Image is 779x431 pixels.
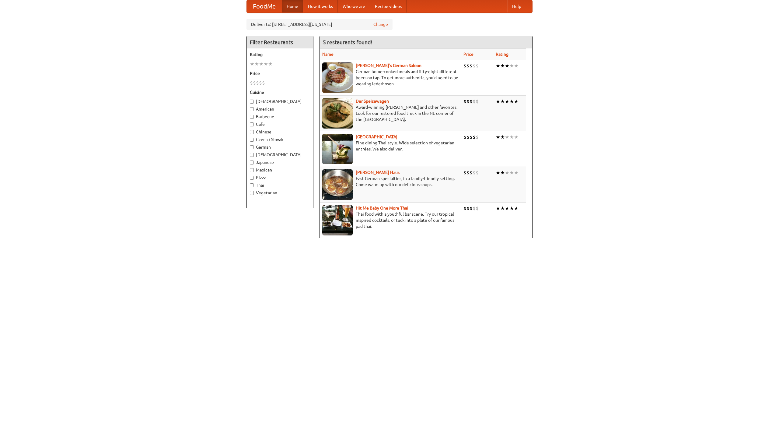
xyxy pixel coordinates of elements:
a: Name [322,52,334,57]
li: $ [476,98,479,105]
ng-pluralize: 5 restaurants found! [323,39,372,45]
li: $ [463,62,466,69]
li: $ [476,134,479,140]
input: Czech / Slovak [250,138,254,142]
h5: Price [250,70,310,76]
li: ★ [505,169,509,176]
img: speisewagen.jpg [322,98,353,129]
p: Award-winning [PERSON_NAME] and other favorites. Look for our restored food truck in the NE corne... [322,104,459,122]
input: German [250,145,254,149]
li: $ [470,134,473,140]
input: Vegetarian [250,191,254,195]
li: $ [466,98,470,105]
a: [GEOGRAPHIC_DATA] [356,134,397,139]
img: kohlhaus.jpg [322,169,353,200]
li: $ [466,134,470,140]
li: $ [470,169,473,176]
input: Mexican [250,168,254,172]
li: $ [463,169,466,176]
li: ★ [264,61,268,67]
li: ★ [505,62,509,69]
label: Czech / Slovak [250,136,310,143]
li: $ [473,62,476,69]
label: Barbecue [250,114,310,120]
a: [PERSON_NAME] Haus [356,170,400,175]
input: [DEMOGRAPHIC_DATA] [250,153,254,157]
input: Chinese [250,130,254,134]
li: $ [470,98,473,105]
p: Thai food with a youthful bar scene. Try our tropical inspired cocktails, or tuck into a plate of... [322,211,459,229]
li: ★ [496,205,500,212]
input: [DEMOGRAPHIC_DATA] [250,100,254,104]
label: Chinese [250,129,310,135]
label: German [250,144,310,150]
li: ★ [496,62,500,69]
li: $ [463,205,466,212]
li: $ [250,79,253,86]
li: ★ [496,98,500,105]
li: ★ [496,169,500,176]
li: ★ [259,61,264,67]
li: $ [473,169,476,176]
p: German home-cooked meals and fifty-eight different beers on tap. To get more authentic, you'd nee... [322,69,459,87]
li: $ [253,79,256,86]
label: Vegetarian [250,190,310,196]
a: [PERSON_NAME]'s German Saloon [356,63,421,68]
li: $ [473,98,476,105]
a: Hit Me Baby One More Thai [356,206,408,210]
li: ★ [514,62,519,69]
li: ★ [514,134,519,140]
li: ★ [500,98,505,105]
li: ★ [505,98,509,105]
li: $ [476,169,479,176]
li: $ [466,205,470,212]
img: satay.jpg [322,134,353,164]
li: ★ [509,169,514,176]
li: ★ [254,61,259,67]
li: ★ [500,205,505,212]
label: Pizza [250,175,310,181]
li: ★ [514,205,519,212]
li: $ [262,79,265,86]
li: ★ [514,98,519,105]
li: ★ [250,61,254,67]
li: ★ [514,169,519,176]
input: American [250,107,254,111]
li: $ [466,169,470,176]
li: $ [473,205,476,212]
input: Thai [250,183,254,187]
input: Cafe [250,122,254,126]
input: Pizza [250,176,254,180]
input: Barbecue [250,115,254,119]
label: American [250,106,310,112]
label: Japanese [250,159,310,165]
li: ★ [500,169,505,176]
h4: Filter Restaurants [247,36,313,48]
a: Der Speisewagen [356,99,389,104]
a: FoodMe [247,0,282,12]
li: $ [259,79,262,86]
li: ★ [500,134,505,140]
li: ★ [509,62,514,69]
label: [DEMOGRAPHIC_DATA] [250,98,310,104]
li: ★ [505,205,509,212]
li: ★ [496,134,500,140]
p: Fine dining Thai-style. Wide selection of vegetarian entrées. We also deliver. [322,140,459,152]
li: $ [463,134,466,140]
label: Mexican [250,167,310,173]
li: ★ [509,98,514,105]
p: East German specialties, in a family-friendly setting. Come warm up with our delicious soups. [322,175,459,188]
a: Change [373,21,388,27]
a: Home [282,0,303,12]
li: ★ [500,62,505,69]
a: Who we are [338,0,370,12]
a: Price [463,52,473,57]
a: How it works [303,0,338,12]
h5: Rating [250,51,310,58]
li: $ [476,205,479,212]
